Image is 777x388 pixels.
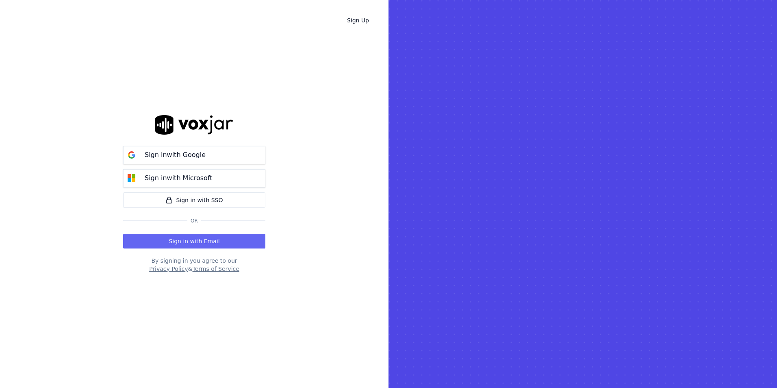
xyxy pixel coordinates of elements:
button: Privacy Policy [149,265,188,273]
a: Sign Up [341,13,375,28]
button: Terms of Service [192,265,239,273]
img: microsoft Sign in button [124,170,140,186]
span: Or [187,218,201,224]
p: Sign in with Google [145,150,206,160]
p: Sign in with Microsoft [145,173,212,183]
button: Sign inwith Microsoft [123,169,265,187]
button: Sign inwith Google [123,146,265,164]
img: logo [155,115,233,134]
button: Sign in with Email [123,234,265,248]
a: Sign in with SSO [123,192,265,208]
img: google Sign in button [124,147,140,163]
div: By signing in you agree to our & [123,257,265,273]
